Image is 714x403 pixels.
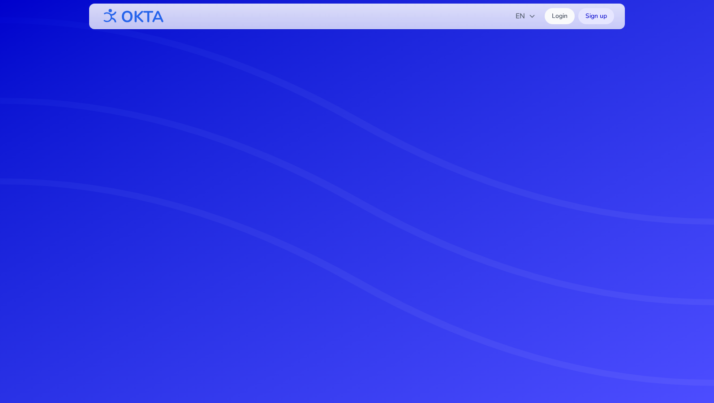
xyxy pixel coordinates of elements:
span: EN [516,11,536,22]
button: EN [510,7,541,25]
a: Login [545,8,575,24]
img: OKTA logo [100,4,164,28]
a: Sign up [578,8,614,24]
